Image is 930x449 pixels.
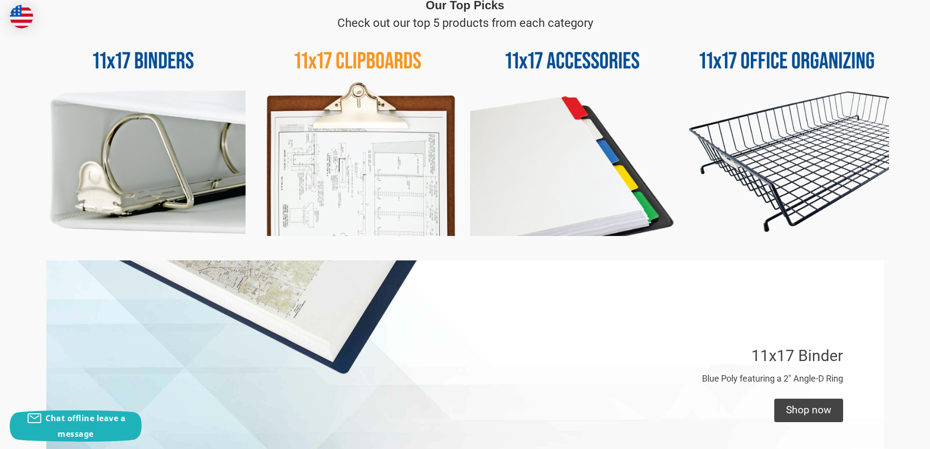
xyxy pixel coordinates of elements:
button: Chat offline leave a message [10,410,142,442]
img: 11x17 Binders [41,32,246,236]
div: Shop now [774,399,843,422]
img: 11x17 Clipboards [256,32,460,236]
div: Shop now [786,403,831,418]
p: Check out our top 5 products from each category [337,14,593,32]
img: duty and tax information for United States [10,5,33,28]
img: 11x17 Accessories [470,32,675,236]
p: Blue Poly featuring a 2" Angle-D Ring [702,372,843,385]
span: Chat offline leave a message [45,413,125,439]
p: 11x17 Binder [751,344,843,367]
img: 11x17 Office Organizing [685,32,889,236]
iframe: Google Customer Reviews [849,423,930,449]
